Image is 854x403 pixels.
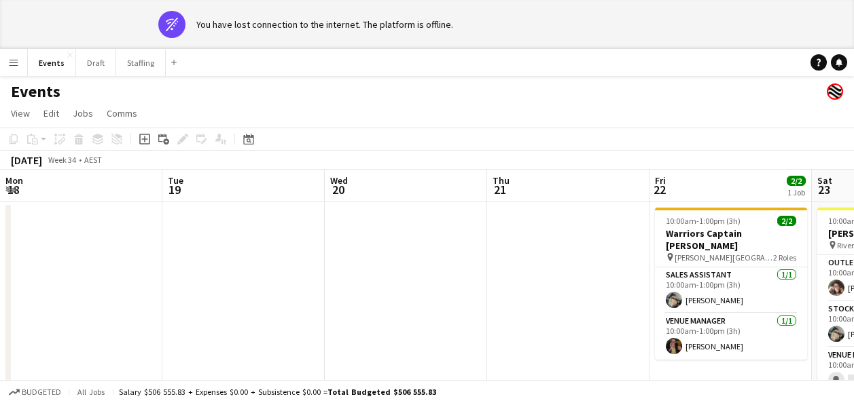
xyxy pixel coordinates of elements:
app-card-role: Venue Manager1/110:00am-1:00pm (3h)[PERSON_NAME] [655,313,807,360]
div: Salary $506 555.83 + Expenses $0.00 + Subsistence $0.00 = [119,387,436,397]
span: View [11,107,30,119]
span: 2 Roles [773,252,796,263]
a: Jobs [67,104,99,122]
span: 18 [3,182,23,197]
span: Week 34 [45,155,79,165]
button: Staffing [116,50,166,76]
a: Comms [101,104,143,122]
div: 1 Job [787,187,805,197]
span: Mon [5,174,23,187]
span: [PERSON_NAME][GEOGRAPHIC_DATA] [675,252,773,263]
span: All jobs [75,387,107,397]
a: Edit [38,104,65,122]
span: 2/2 [787,176,806,186]
span: 20 [328,182,348,197]
h1: Events [11,81,60,102]
button: Budgeted [7,385,63,400]
span: 21 [491,182,510,197]
button: Draft [76,50,116,76]
span: Budgeted [22,387,61,397]
span: 19 [166,182,183,197]
span: Tue [168,174,183,187]
div: [DATE] [11,153,42,167]
app-job-card: 10:00am-1:00pm (3h)2/2Warriors Captain [PERSON_NAME] [PERSON_NAME][GEOGRAPHIC_DATA]2 RolesSales A... [655,208,807,360]
div: AEST [84,155,102,165]
app-card-role: Sales Assistant1/110:00am-1:00pm (3h)[PERSON_NAME] [655,267,807,313]
span: Wed [330,174,348,187]
span: Edit [43,107,59,119]
span: 22 [653,182,666,197]
span: Jobs [73,107,93,119]
a: View [5,104,35,122]
span: 2/2 [777,216,796,226]
span: 10:00am-1:00pm (3h) [666,216,741,226]
span: Total Budgeted $506 555.83 [327,387,436,397]
span: 23 [815,182,832,197]
div: You have lost connection to the internet. The platform is offline. [196,18,453,31]
h3: Warriors Captain [PERSON_NAME] [655,227,807,252]
button: Events [28,50,76,76]
span: Fri [655,174,666,187]
app-user-avatar: Event Merch [827,83,843,100]
span: Sat [817,174,832,187]
span: Thu [493,174,510,187]
span: Comms [107,107,137,119]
